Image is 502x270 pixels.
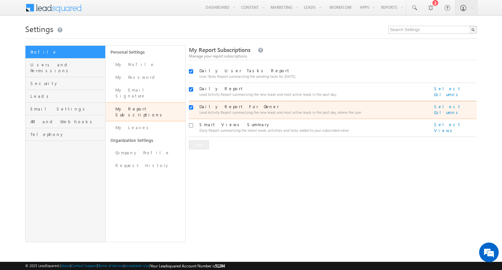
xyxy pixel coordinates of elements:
div: Daily Report summarizing the latest leads, activities and tasks added to your subscribed views [199,127,427,133]
span: 51284 [215,263,225,268]
span: Profile [30,49,104,55]
a: Company Profile [106,146,186,159]
a: Acceptable Use [125,263,149,268]
div: Minimize live chat window [107,3,123,19]
a: My Leaves [106,121,186,134]
div: Lead Activity Report summarizing the new leads and most active leads in the past day. [199,92,427,97]
div: Daily User Tasks Report [199,68,427,74]
textarea: Type your message and hit 'Enter' [8,60,119,196]
a: My Report Subscriptions [106,102,186,121]
span: Telephony [30,131,104,137]
span: Your Leadsquared Account Number is [150,263,225,268]
a: Personal Settings [106,46,186,58]
div: Manage your report subscriptions [189,53,477,59]
span: Leads [30,93,104,99]
span: Settings [25,24,53,34]
a: Contact Support [71,263,97,268]
a: My Password [106,71,186,84]
a: Terms of Service [98,263,124,268]
span: Security [30,80,104,86]
a: Organization Settings [106,134,186,146]
a: Select Columns [434,86,476,97]
span: © 2025 LeadSquared | | | | | [25,263,225,269]
a: Telephony [25,128,105,141]
input: Search Settings [388,26,477,34]
a: Profile [25,46,105,59]
a: Security [25,77,105,90]
em: Start Chat [89,201,119,210]
a: Select Views [434,122,476,133]
a: Request History [106,159,186,172]
button: Save [189,140,209,149]
a: Email Settings [25,103,105,115]
div: Chat with us now [34,34,110,43]
div: Smart Views Summary [199,122,427,127]
span: Users and Permissions [30,62,104,74]
a: About [61,263,70,268]
div: Daily Report For Owner [199,104,427,110]
div: User Tasks Report summarizing the pending tasks for [DATE]. [199,74,427,79]
span: API and Webhooks [30,119,104,125]
span: Email Settings [30,106,104,112]
a: My Profile [106,58,186,71]
a: API and Webhooks [25,115,105,128]
span: My Report Subscriptions [189,46,250,54]
a: Select Columns [434,104,476,115]
div: Daily Report [199,86,427,92]
img: d_60004797649_company_0_60004797649 [11,34,27,43]
a: Users and Permissions [25,59,105,77]
a: My Email Signature [106,84,186,102]
div: Lead Activity Report summarizing the new leads and most active leads in the past day, where the user [199,110,427,115]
